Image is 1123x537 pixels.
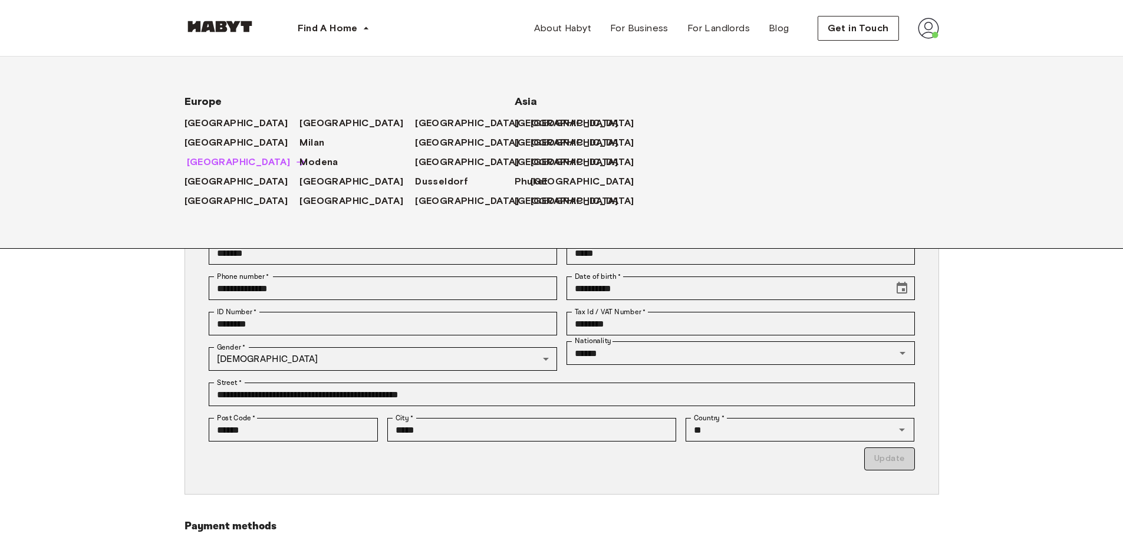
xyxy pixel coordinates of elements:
a: [GEOGRAPHIC_DATA] [531,194,646,208]
a: [GEOGRAPHIC_DATA] [185,174,300,189]
span: [GEOGRAPHIC_DATA] [185,174,288,189]
a: Blog [759,17,799,40]
button: Open [894,421,910,438]
a: [GEOGRAPHIC_DATA] [415,155,531,169]
span: [GEOGRAPHIC_DATA] [515,155,618,169]
label: Tax Id / VAT Number [575,307,646,317]
span: Blog [769,21,789,35]
a: For Business [601,17,678,40]
a: Phuket [515,174,560,189]
span: [GEOGRAPHIC_DATA] [299,174,403,189]
img: avatar [918,18,939,39]
a: Dusseldorf [415,174,480,189]
span: [GEOGRAPHIC_DATA] [187,155,291,169]
span: [GEOGRAPHIC_DATA] [299,194,403,208]
span: For Landlords [687,21,750,35]
span: Dusseldorf [415,174,468,189]
a: [GEOGRAPHIC_DATA] [299,116,415,130]
label: Phone number [217,271,269,282]
a: Modena [299,155,350,169]
h6: Payment methods [185,518,939,535]
a: [GEOGRAPHIC_DATA] [415,136,531,150]
span: [GEOGRAPHIC_DATA] [415,136,519,150]
a: [GEOGRAPHIC_DATA] [299,174,415,189]
a: [GEOGRAPHIC_DATA] [415,194,531,208]
a: Milan [299,136,336,150]
span: Asia [515,94,609,108]
a: [GEOGRAPHIC_DATA] [185,116,300,130]
span: [GEOGRAPHIC_DATA] [515,116,618,130]
label: Street [217,377,242,388]
a: [GEOGRAPHIC_DATA] [415,116,531,130]
span: [GEOGRAPHIC_DATA] [415,155,519,169]
button: Find A Home [288,17,379,40]
a: [GEOGRAPHIC_DATA] [185,194,300,208]
span: For Business [610,21,668,35]
button: Choose date, selected date is Oct 29, 1998 [890,276,914,300]
label: Gender [217,342,245,352]
span: [GEOGRAPHIC_DATA] [415,116,519,130]
label: Post Code [217,413,256,423]
button: Open [894,345,911,361]
span: Find A Home [298,21,358,35]
a: [GEOGRAPHIC_DATA] [531,136,646,150]
span: About Habyt [534,21,591,35]
a: [GEOGRAPHIC_DATA] [531,116,646,130]
span: [GEOGRAPHIC_DATA] [299,116,403,130]
span: Phuket [515,174,548,189]
a: [GEOGRAPHIC_DATA] [185,136,300,150]
a: For Landlords [678,17,759,40]
span: [GEOGRAPHIC_DATA] [185,136,288,150]
span: [GEOGRAPHIC_DATA] [531,174,634,189]
label: City [396,413,414,423]
a: [GEOGRAPHIC_DATA] [515,194,630,208]
label: Nationality [575,336,611,346]
span: Modena [299,155,338,169]
span: Get in Touch [828,21,889,35]
button: Get in Touch [818,16,899,41]
a: [GEOGRAPHIC_DATA] [515,116,630,130]
span: [GEOGRAPHIC_DATA] [515,194,618,208]
div: [DEMOGRAPHIC_DATA] [209,347,557,371]
span: [GEOGRAPHIC_DATA] [185,194,288,208]
span: Europe [185,94,477,108]
a: [GEOGRAPHIC_DATA] [531,174,646,189]
a: [GEOGRAPHIC_DATA] [531,155,646,169]
a: [GEOGRAPHIC_DATA] [187,155,302,169]
a: [GEOGRAPHIC_DATA] [515,136,630,150]
img: Habyt [185,21,255,32]
span: [GEOGRAPHIC_DATA] [415,194,519,208]
span: [GEOGRAPHIC_DATA] [185,116,288,130]
a: [GEOGRAPHIC_DATA] [299,194,415,208]
label: Country [694,413,724,423]
a: About Habyt [525,17,601,40]
a: [GEOGRAPHIC_DATA] [515,155,630,169]
label: ID Number [217,307,256,317]
label: Date of birth [575,271,621,282]
span: Milan [299,136,324,150]
span: [GEOGRAPHIC_DATA] [515,136,618,150]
